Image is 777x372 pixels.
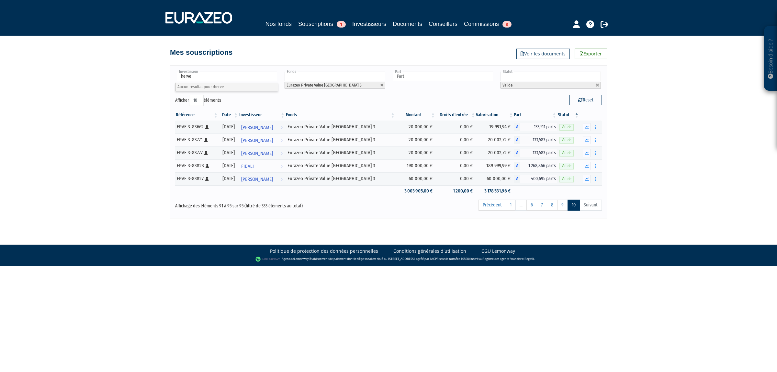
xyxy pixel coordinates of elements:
[177,162,216,169] div: EPVE 3-83823
[221,162,236,169] div: [DATE]
[239,159,285,172] a: FIDALI
[239,172,285,185] a: [PERSON_NAME]
[175,83,278,91] li: Aucun résultat pour :
[476,146,514,159] td: 20 002,72 €
[204,138,208,142] i: [Français] Personne physique
[514,110,557,121] th: Part: activer pour trier la colonne par ordre croissant
[337,21,346,28] span: 1
[520,123,557,131] span: 133,511 parts
[526,200,537,211] a: 6
[280,147,283,159] i: Voir l'investisseur
[520,175,557,183] span: 400,695 parts
[239,121,285,134] a: [PERSON_NAME]
[175,95,221,106] label: Afficher éléments
[241,160,254,172] span: FIDALI
[239,134,285,146] a: [PERSON_NAME]
[429,19,457,29] a: Conseillers
[476,134,514,146] td: 20 002,72 €
[476,185,514,197] td: 3 178 531,96 €
[514,149,520,157] span: A
[520,162,557,170] span: 1 268,866 parts
[436,159,476,172] td: 0,00 €
[476,172,514,185] td: 60 000,00 €
[177,136,216,143] div: EPVE 3-83771
[514,162,557,170] div: A - Eurazeo Private Value Europe 3
[436,134,476,146] td: 0,00 €
[287,162,393,169] div: Eurazeo Private Value [GEOGRAPHIC_DATA] 3
[265,19,292,29] a: Nos fonds
[476,110,514,121] th: Valorisation: activer pour trier la colonne par ordre croissant
[239,146,285,159] a: [PERSON_NAME]
[6,256,771,262] div: - Agent de (établissement de paiement dont le siège social est situé au [STREET_ADDRESS], agréé p...
[280,160,283,172] i: Voir l'investisseur
[241,122,273,134] span: [PERSON_NAME]
[514,175,520,183] span: A
[393,19,422,29] a: Documents
[520,136,557,144] span: 133,583 parts
[436,146,476,159] td: 0,00 €
[221,123,236,130] div: [DATE]
[270,248,378,254] a: Politique de protection des données personnelles
[396,159,436,172] td: 190 000,00 €
[436,110,476,121] th: Droits d'entrée: activer pour trier la colonne par ordre croissant
[221,175,236,182] div: [DATE]
[285,110,395,121] th: Fonds: activer pour trier la colonne par ordre croissant
[241,173,273,185] span: [PERSON_NAME]
[514,136,520,144] span: A
[214,84,224,89] span: herve
[204,151,208,155] i: [Français] Personne physique
[221,136,236,143] div: [DATE]
[537,200,547,211] a: 7
[547,200,557,211] a: 8
[436,185,476,197] td: 1 200,00 €
[516,49,570,59] a: Voir les documents
[569,95,602,105] button: Reset
[287,123,393,130] div: Eurazeo Private Value [GEOGRAPHIC_DATA] 3
[280,173,283,185] i: Voir l'investisseur
[506,200,516,211] a: 1
[436,121,476,134] td: 0,00 €
[294,257,309,261] a: Lemonway
[352,19,386,29] a: Investisseurs
[255,256,280,262] img: logo-lemonway.png
[280,122,283,134] i: Voir l'investisseur
[287,136,393,143] div: Eurazeo Private Value [GEOGRAPHIC_DATA] 3
[568,200,580,211] a: 10
[241,147,273,159] span: [PERSON_NAME]
[464,19,512,29] a: Commissions9
[177,123,216,130] div: EPVE 3-83662
[287,83,362,87] span: Eurazeo Private Value [GEOGRAPHIC_DATA] 3
[298,19,346,29] a: Souscriptions1
[559,124,574,130] span: Valide
[557,110,580,121] th: Statut : activer pour trier la colonne par ordre d&eacute;croissant
[165,12,232,24] img: 1732889491-logotype_eurazeo_blanc_rvb.png
[575,49,607,59] a: Exporter
[481,248,515,254] a: CGU Lemonway
[280,134,283,146] i: Voir l'investisseur
[514,136,557,144] div: A - Eurazeo Private Value Europe 3
[396,172,436,185] td: 60 000,00 €
[396,121,436,134] td: 20 000,00 €
[767,29,774,88] p: Besoin d'aide ?
[396,146,436,159] td: 20 000,00 €
[177,149,216,156] div: EPVE 3-83777
[287,175,393,182] div: Eurazeo Private Value [GEOGRAPHIC_DATA] 3
[396,110,436,121] th: Montant: activer pour trier la colonne par ordre croissant
[205,177,209,181] i: [Français] Personne physique
[559,163,574,169] span: Valide
[396,185,436,197] td: 3 003 905,00 €
[514,162,520,170] span: A
[205,125,209,129] i: [Français] Personne physique
[241,134,273,146] span: [PERSON_NAME]
[514,123,557,131] div: A - Eurazeo Private Value Europe 3
[559,137,574,143] span: Valide
[436,172,476,185] td: 0,00 €
[393,248,466,254] a: Conditions générales d'utilisation
[483,257,534,261] a: Registre des agents financiers (Regafi)
[287,149,393,156] div: Eurazeo Private Value [GEOGRAPHIC_DATA] 3
[502,21,512,28] span: 9
[559,150,574,156] span: Valide
[514,123,520,131] span: A
[476,159,514,172] td: 189 999,99 €
[189,95,204,106] select: Afficheréléments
